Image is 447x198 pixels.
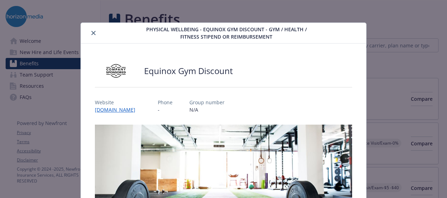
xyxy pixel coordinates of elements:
[158,106,173,113] p: -
[95,106,141,113] a: [DOMAIN_NAME]
[89,29,98,37] button: close
[95,99,141,106] p: Website
[144,65,233,77] h2: Equinox Gym Discount
[142,26,310,40] span: Physical Wellbeing - Equinox Gym Discount - Gym / Health / Fitness Stipend or reimbursement
[189,106,225,113] p: N/A
[189,99,225,106] p: Group number
[158,99,173,106] p: Phone
[95,60,137,81] img: Company Sponsored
